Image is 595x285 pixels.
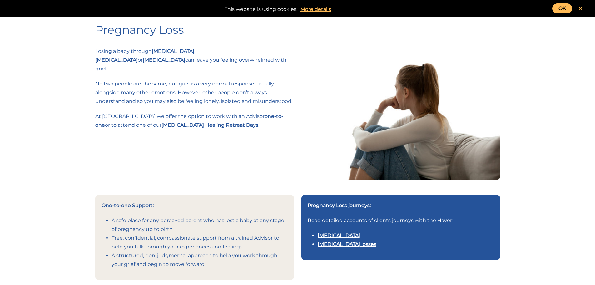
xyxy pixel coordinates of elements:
div: This website is using cookies. [6,3,589,14]
p: At [GEOGRAPHIC_DATA] we offer the option to work with an Advisor or to attend one of our . [95,112,294,130]
strong: [MEDICAL_DATA] [95,57,138,63]
strong: Pregnancy Loss journeys: [308,202,371,208]
a: [MEDICAL_DATA] losses [318,241,376,247]
h1: Pregnancy Loss [95,23,500,37]
strong: [MEDICAL_DATA] [143,57,185,63]
strong: [MEDICAL_DATA] Healing Retreat Days [161,122,258,128]
a: OK [552,3,572,13]
p: Read detailed accounts of clients journeys with the Haven [308,216,494,225]
li: Free, confidential, compassionate support from a trained Advisor to help you talk through your ex... [112,234,288,251]
strong: [MEDICAL_DATA] [152,48,194,54]
p: Losing a baby through , or can leave you feeling overwhelmed with grief. [95,47,294,73]
strong: One-to-one Support: [102,202,154,208]
li: A structured, non-judgmental approach to help you work through your grief and begin to move forward [112,251,288,269]
img: Side view young woman looking away at window sitting on couch at home [301,47,500,180]
a: [MEDICAL_DATA] [318,232,360,238]
li: A safe place for any bereaved parent who has lost a baby at any stage of pregnancy up to birth [112,216,288,234]
a: More details [297,5,334,14]
p: No two people are the same, but grief is a very normal response, usually alongside many other emo... [95,79,294,106]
